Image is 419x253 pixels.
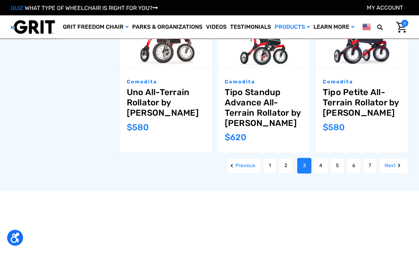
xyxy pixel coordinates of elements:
span: 0 [401,20,408,27]
img: us.png [363,23,371,32]
a: Page 2 of 7 [279,158,293,174]
a: Next [379,158,408,174]
a: Page 7 of 7 [363,158,377,174]
input: Search [387,20,391,35]
a: Tipo Standup Advance All-Terrain Rollator by Comodita,$620.00 [225,88,303,128]
p: Comodita [225,78,303,86]
a: QUIZ:WHAT TYPE OF WHEELCHAIR IS RIGHT FOR YOU? [11,5,158,11]
span: QUIZ: [11,5,25,11]
a: Learn More [312,16,356,39]
a: Previous [227,158,261,174]
p: Comodita [323,78,401,86]
img: GRIT All-Terrain Wheelchair and Mobility Equipment [11,20,55,34]
a: Parks & Organizations [130,16,204,39]
a: Videos [204,16,228,39]
a: Testimonials [228,16,273,39]
a: Page 3 of 7 [297,158,311,174]
a: Account [367,4,403,11]
a: Page 1 of 7 [263,158,277,174]
img: Cart [396,22,407,33]
a: Tipo Petite All-Terrain Rollator by Comodita,$580.00 [323,88,401,118]
p: Comodita [127,78,205,86]
a: GRIT Freedom Chair [61,16,130,39]
a: Uno All-Terrain Rollator by Comodita,$580.00 [127,88,205,118]
a: Page 6 of 7 [347,158,361,174]
span: $580 [323,123,345,133]
nav: pagination [111,158,409,174]
a: Page 4 of 7 [314,158,328,174]
a: Cart with 0 items [391,20,408,35]
span: $580 [127,123,149,133]
span: $620 [225,133,246,143]
a: Page 5 of 7 [330,158,344,174]
a: Products [273,16,312,39]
